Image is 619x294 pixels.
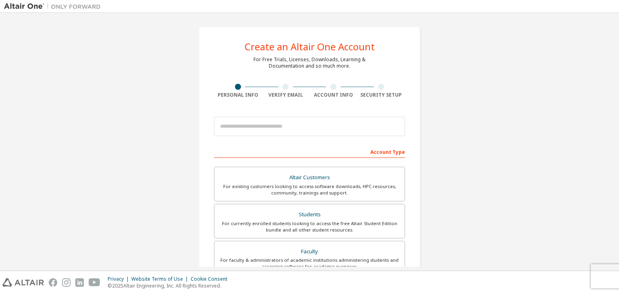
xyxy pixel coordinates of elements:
[245,42,375,52] div: Create an Altair One Account
[108,282,232,289] p: © 2025 Altair Engineering, Inc. All Rights Reserved.
[219,246,400,257] div: Faculty
[49,278,57,287] img: facebook.svg
[253,56,366,69] div: For Free Trials, Licenses, Downloads, Learning & Documentation and so much more.
[62,278,71,287] img: instagram.svg
[2,278,44,287] img: altair_logo.svg
[131,276,191,282] div: Website Terms of Use
[219,183,400,196] div: For existing customers looking to access software downloads, HPC resources, community, trainings ...
[357,92,405,98] div: Security Setup
[219,172,400,183] div: Altair Customers
[191,276,232,282] div: Cookie Consent
[214,92,262,98] div: Personal Info
[219,257,400,270] div: For faculty & administrators of academic institutions administering students and accessing softwa...
[219,220,400,233] div: For currently enrolled students looking to access the free Altair Student Edition bundle and all ...
[262,92,310,98] div: Verify Email
[4,2,105,10] img: Altair One
[214,145,405,158] div: Account Type
[75,278,84,287] img: linkedin.svg
[309,92,357,98] div: Account Info
[89,278,100,287] img: youtube.svg
[108,276,131,282] div: Privacy
[219,209,400,220] div: Students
